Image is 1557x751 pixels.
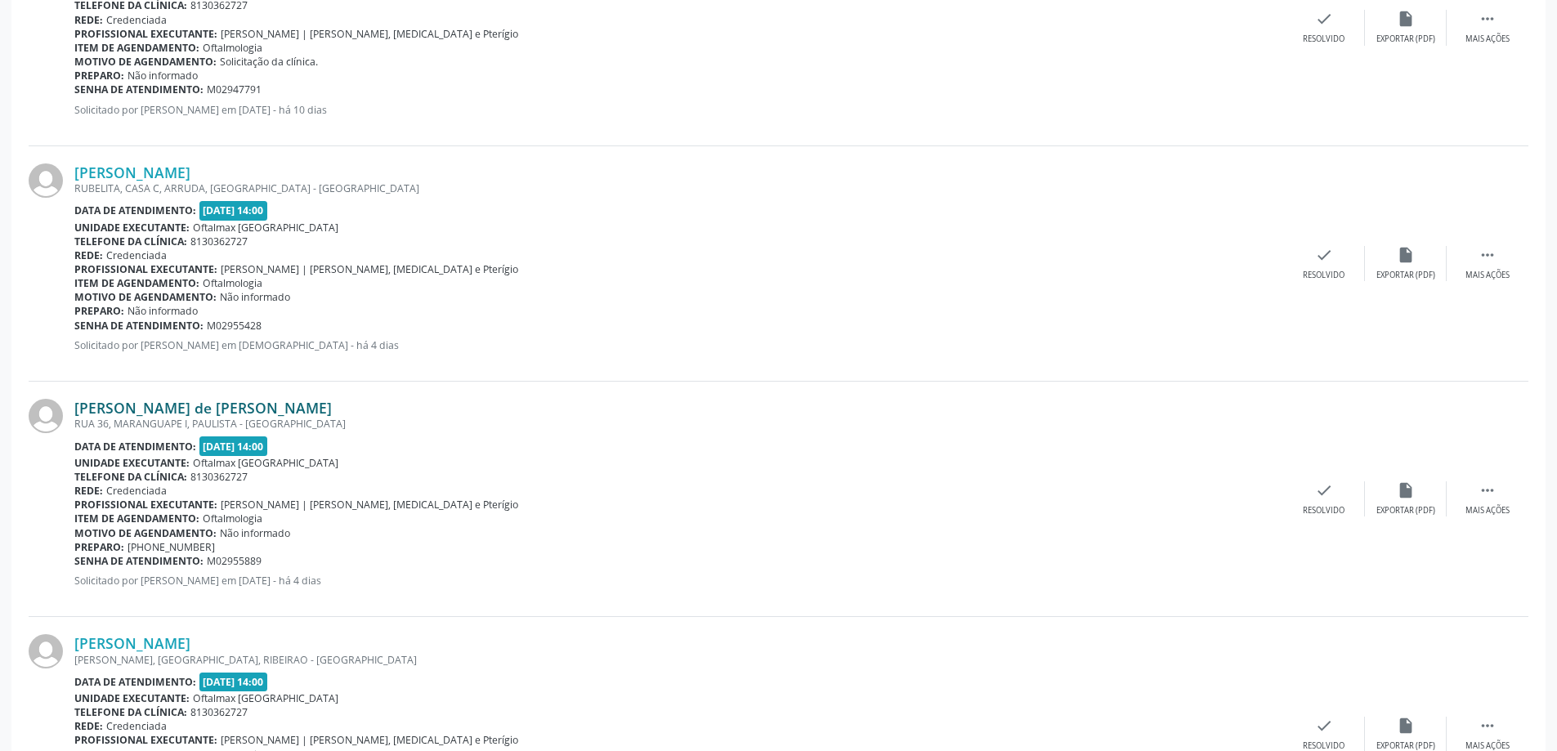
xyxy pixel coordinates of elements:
[74,554,204,568] b: Senha de atendimento:
[128,540,215,554] span: [PHONE_NUMBER]
[220,526,290,540] span: Não informado
[74,276,199,290] b: Item de agendamento:
[74,456,190,470] b: Unidade executante:
[74,470,187,484] b: Telefone da clínica:
[74,83,204,96] b: Senha de atendimento:
[74,526,217,540] b: Motivo de agendamento:
[1303,34,1344,45] div: Resolvido
[221,733,518,747] span: [PERSON_NAME] | [PERSON_NAME], [MEDICAL_DATA] e Pterígio
[106,13,167,27] span: Credenciada
[203,41,262,55] span: Oftalmologia
[74,69,124,83] b: Preparo:
[221,27,518,41] span: [PERSON_NAME] | [PERSON_NAME], [MEDICAL_DATA] e Pterígio
[1479,481,1497,499] i: 
[1397,10,1415,28] i: insert_drive_file
[220,55,318,69] span: Solicitação da clínica.
[1479,10,1497,28] i: 
[199,436,268,455] span: [DATE] 14:00
[1315,717,1333,735] i: check
[74,574,1283,588] p: Solicitado por [PERSON_NAME] em [DATE] - há 4 dias
[74,221,190,235] b: Unidade executante:
[1303,505,1344,516] div: Resolvido
[1376,34,1435,45] div: Exportar (PDF)
[74,440,196,454] b: Data de atendimento:
[106,484,167,498] span: Credenciada
[207,319,262,333] span: M02955428
[74,399,332,417] a: [PERSON_NAME] de [PERSON_NAME]
[74,103,1283,117] p: Solicitado por [PERSON_NAME] em [DATE] - há 10 dias
[221,262,518,276] span: [PERSON_NAME] | [PERSON_NAME], [MEDICAL_DATA] e Pterígio
[221,498,518,512] span: [PERSON_NAME] | [PERSON_NAME], [MEDICAL_DATA] e Pterígio
[1465,34,1510,45] div: Mais ações
[74,417,1283,431] div: RUA 36, MARANGUAPE I, PAULISTA - [GEOGRAPHIC_DATA]
[74,235,187,248] b: Telefone da clínica:
[1397,481,1415,499] i: insert_drive_file
[1315,481,1333,499] i: check
[74,248,103,262] b: Rede:
[74,41,199,55] b: Item de agendamento:
[74,163,190,181] a: [PERSON_NAME]
[190,235,248,248] span: 8130362727
[193,221,338,235] span: Oftalmax [GEOGRAPHIC_DATA]
[106,248,167,262] span: Credenciada
[74,512,199,525] b: Item de agendamento:
[74,540,124,554] b: Preparo:
[193,691,338,705] span: Oftalmax [GEOGRAPHIC_DATA]
[199,673,268,691] span: [DATE] 14:00
[203,512,262,525] span: Oftalmologia
[74,733,217,747] b: Profissional executante:
[74,304,124,318] b: Preparo:
[74,13,103,27] b: Rede:
[128,304,198,318] span: Não informado
[74,691,190,705] b: Unidade executante:
[1479,717,1497,735] i: 
[220,290,290,304] span: Não informado
[1303,270,1344,281] div: Resolvido
[74,719,103,733] b: Rede:
[74,675,196,689] b: Data de atendimento:
[74,634,190,652] a: [PERSON_NAME]
[74,319,204,333] b: Senha de atendimento:
[203,276,262,290] span: Oftalmologia
[207,554,262,568] span: M02955889
[199,201,268,220] span: [DATE] 14:00
[74,262,217,276] b: Profissional executante:
[1465,505,1510,516] div: Mais ações
[74,705,187,719] b: Telefone da clínica:
[74,290,217,304] b: Motivo de agendamento:
[74,27,217,41] b: Profissional executante:
[29,399,63,433] img: img
[1479,246,1497,264] i: 
[190,470,248,484] span: 8130362727
[1397,246,1415,264] i: insert_drive_file
[74,653,1283,667] div: [PERSON_NAME], [GEOGRAPHIC_DATA], RIBEIRAO - [GEOGRAPHIC_DATA]
[207,83,262,96] span: M02947791
[106,719,167,733] span: Credenciada
[74,484,103,498] b: Rede:
[29,163,63,198] img: img
[1315,246,1333,264] i: check
[128,69,198,83] span: Não informado
[1315,10,1333,28] i: check
[1376,270,1435,281] div: Exportar (PDF)
[74,338,1283,352] p: Solicitado por [PERSON_NAME] em [DEMOGRAPHIC_DATA] - há 4 dias
[74,203,196,217] b: Data de atendimento:
[190,705,248,719] span: 8130362727
[29,634,63,668] img: img
[193,456,338,470] span: Oftalmax [GEOGRAPHIC_DATA]
[1397,717,1415,735] i: insert_drive_file
[74,55,217,69] b: Motivo de agendamento:
[1376,505,1435,516] div: Exportar (PDF)
[1465,270,1510,281] div: Mais ações
[74,181,1283,195] div: RUBELITA, CASA C, ARRUDA, [GEOGRAPHIC_DATA] - [GEOGRAPHIC_DATA]
[74,498,217,512] b: Profissional executante:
